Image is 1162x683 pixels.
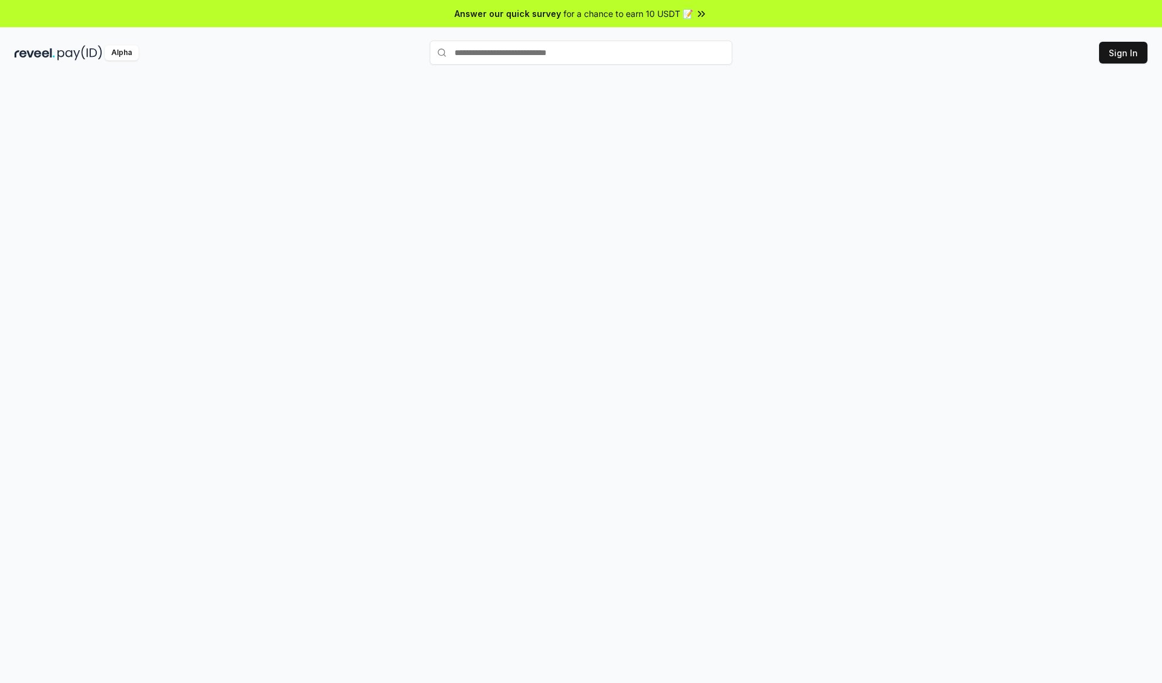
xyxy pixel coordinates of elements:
img: pay_id [57,45,102,60]
span: for a chance to earn 10 USDT 📝 [563,7,693,20]
span: Answer our quick survey [455,7,561,20]
img: reveel_dark [15,45,55,60]
button: Sign In [1099,42,1147,64]
div: Alpha [105,45,139,60]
